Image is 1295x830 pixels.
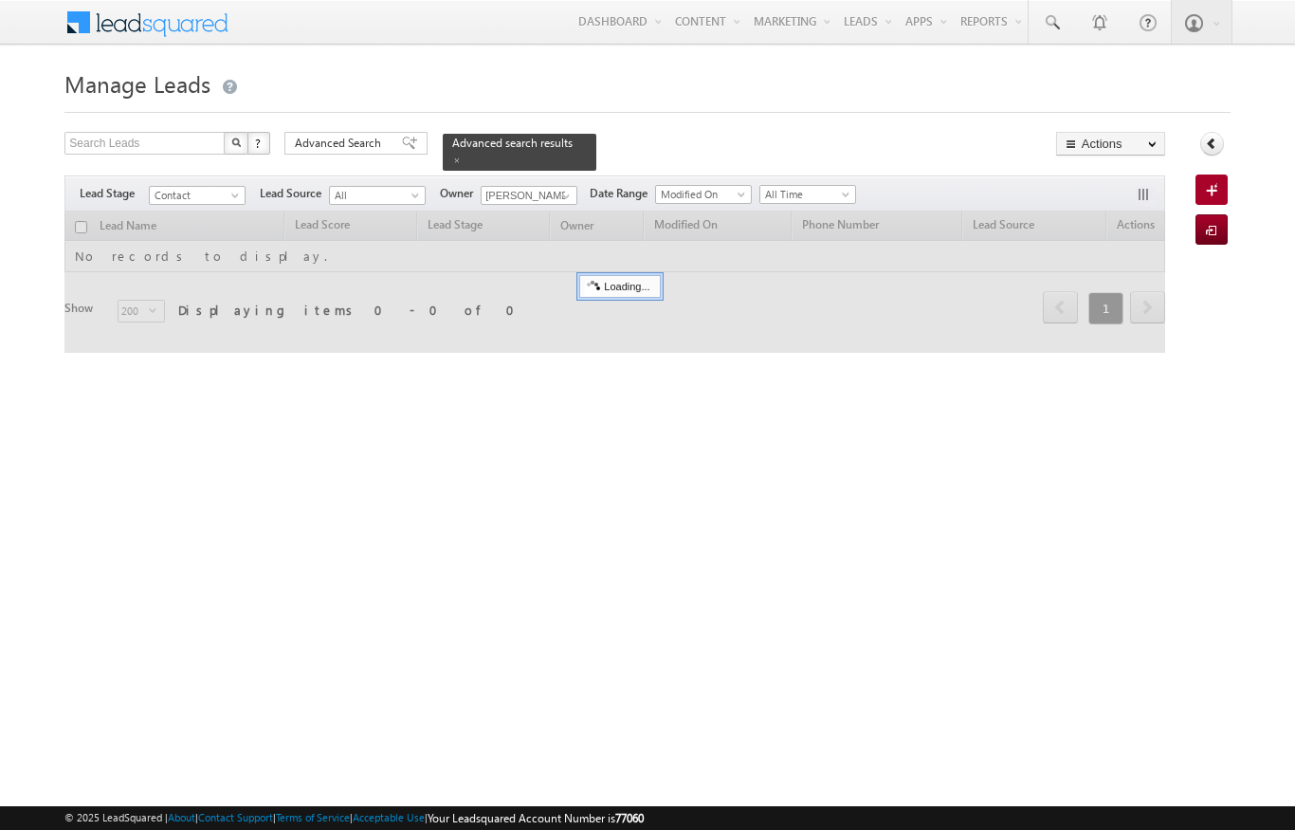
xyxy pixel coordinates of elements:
span: Lead Stage [80,185,149,202]
div: Loading... [579,275,660,298]
button: Actions [1056,132,1165,156]
span: All Time [760,186,850,203]
span: Contact [150,187,240,204]
a: Show All Items [552,187,575,206]
span: Your Leadsquared Account Number is [428,811,644,825]
span: All [330,187,420,204]
span: Owner [440,185,481,202]
a: Contact [149,186,246,205]
a: All Time [759,185,856,204]
a: Contact Support [198,811,273,823]
span: © 2025 LeadSquared | | | | | [64,809,644,827]
span: Advanced search results [452,136,573,150]
input: Type to Search [481,186,577,205]
span: Modified On [656,186,746,203]
img: Search [231,138,241,147]
a: Modified On [655,185,752,204]
span: Date Range [590,185,655,202]
span: ? [255,135,264,151]
a: All [329,186,426,205]
button: ? [247,132,270,155]
span: Advanced Search [295,135,387,152]
a: Acceptable Use [353,811,425,823]
span: Manage Leads [64,68,210,99]
span: 77060 [615,811,644,825]
span: Lead Source [260,185,329,202]
a: About [168,811,195,823]
a: Terms of Service [276,811,350,823]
